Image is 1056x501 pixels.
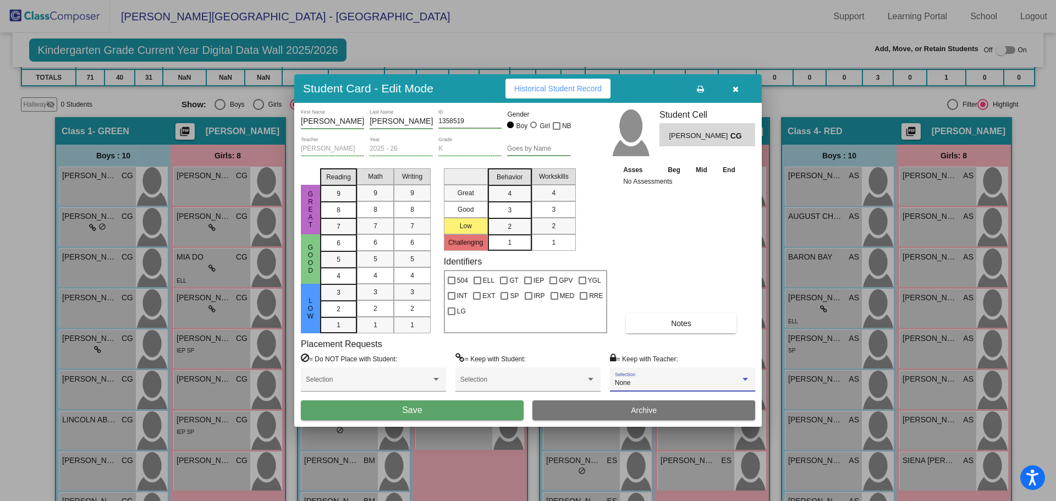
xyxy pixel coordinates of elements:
label: = Keep with Teacher: [610,353,678,364]
span: 3 [337,288,340,298]
span: Notes [671,319,691,328]
span: 504 [457,274,468,287]
span: 4 [337,271,340,281]
input: Enter ID [438,118,502,125]
span: None [615,379,631,387]
button: Historical Student Record [505,79,610,98]
span: 6 [337,238,340,248]
span: ELL [483,274,494,287]
span: 3 [508,205,512,215]
span: Reading [326,172,351,182]
button: Notes [626,313,736,333]
span: Save [402,405,422,415]
span: YGL [588,274,601,287]
span: 3 [373,287,377,297]
label: Identifiers [444,256,482,267]
input: teacher [301,145,364,153]
span: IEP [533,274,544,287]
span: LG [457,305,466,318]
span: Math [368,172,383,181]
span: 9 [373,188,377,198]
span: Archive [631,406,657,415]
div: Boy [516,121,528,131]
th: Mid [688,164,714,176]
span: 1 [337,320,340,330]
input: year [370,145,433,153]
span: Writing [402,172,422,181]
span: MED [560,289,575,302]
label: = Keep with Student: [455,353,526,364]
span: 8 [373,205,377,214]
span: IRP [534,289,545,302]
span: Good [306,244,316,274]
span: 1 [552,238,555,247]
span: 5 [337,255,340,265]
label: Placement Requests [301,339,382,349]
span: 2 [373,304,377,313]
span: 4 [552,188,555,198]
span: [PERSON_NAME] [669,130,730,142]
h3: Student Card - Edit Mode [303,81,433,95]
span: 7 [410,221,414,231]
span: 4 [373,271,377,280]
span: 7 [373,221,377,231]
span: RRE [589,289,603,302]
span: 7 [337,222,340,232]
span: 2 [337,304,340,314]
input: grade [438,145,502,153]
th: End [715,164,744,176]
span: CG [730,130,746,142]
td: No Assessments [620,176,743,187]
span: 2 [410,304,414,313]
span: 2 [552,221,555,231]
span: 1 [508,238,512,247]
span: 6 [410,238,414,247]
span: Workskills [539,172,569,181]
h3: Student Cell [659,109,755,120]
span: 4 [410,271,414,280]
th: Asses [620,164,660,176]
span: INT [457,289,468,302]
button: Archive [532,400,755,420]
span: Low [306,297,316,320]
button: Save [301,400,524,420]
span: Great [306,190,316,229]
span: Historical Student Record [514,84,602,93]
span: 9 [337,189,340,199]
span: 1 [410,320,414,330]
label: = Do NOT Place with Student: [301,353,397,364]
span: 1 [373,320,377,330]
span: GPV [559,274,573,287]
span: 8 [337,205,340,215]
span: 2 [508,222,512,232]
div: Girl [539,121,550,131]
span: 3 [410,287,414,297]
span: SP [510,289,519,302]
span: 5 [373,254,377,264]
span: NB [562,119,571,133]
span: 9 [410,188,414,198]
input: goes by name [507,145,570,153]
span: 6 [373,238,377,247]
mat-label: Gender [507,109,570,119]
span: 3 [552,205,555,214]
span: 8 [410,205,414,214]
span: Behavior [497,172,522,182]
span: 5 [410,254,414,264]
span: 4 [508,189,512,199]
span: GT [509,274,519,287]
th: Beg [660,164,689,176]
span: EXT [482,289,495,302]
